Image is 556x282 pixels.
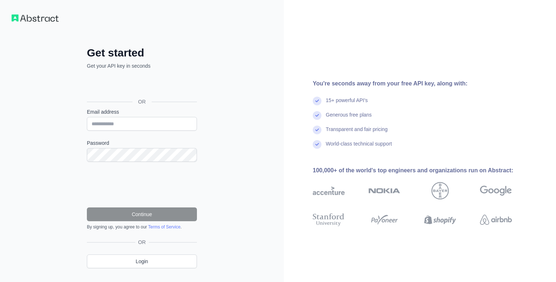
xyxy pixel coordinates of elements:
div: Transparent and fair pricing [326,126,388,140]
div: Sign in with Google. Opens in new tab [87,77,195,93]
iframe: Sign in with Google Button [83,77,199,93]
img: google [480,182,512,199]
img: check mark [313,140,321,149]
img: accenture [313,182,345,199]
div: 15+ powerful API's [326,97,368,111]
div: World-class technical support [326,140,392,155]
label: Email address [87,108,197,115]
h2: Get started [87,46,197,59]
img: check mark [313,97,321,105]
img: check mark [313,111,321,120]
img: airbnb [480,212,512,228]
div: 100,000+ of the world's top engineers and organizations run on Abstract: [313,166,535,175]
span: OR [135,239,149,246]
div: By signing up, you agree to our . [87,224,197,230]
p: Get your API key in seconds [87,62,197,70]
img: bayer [431,182,449,199]
iframe: reCAPTCHA [87,171,197,199]
img: Workflow [12,14,59,22]
a: Terms of Service [148,224,180,230]
a: Login [87,254,197,268]
div: You're seconds away from your free API key, along with: [313,79,535,88]
img: check mark [313,126,321,134]
img: payoneer [368,212,400,228]
img: stanford university [313,212,345,228]
img: shopify [424,212,456,228]
span: OR [132,98,152,105]
img: nokia [368,182,400,199]
button: Continue [87,207,197,221]
label: Password [87,139,197,147]
div: Generous free plans [326,111,372,126]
